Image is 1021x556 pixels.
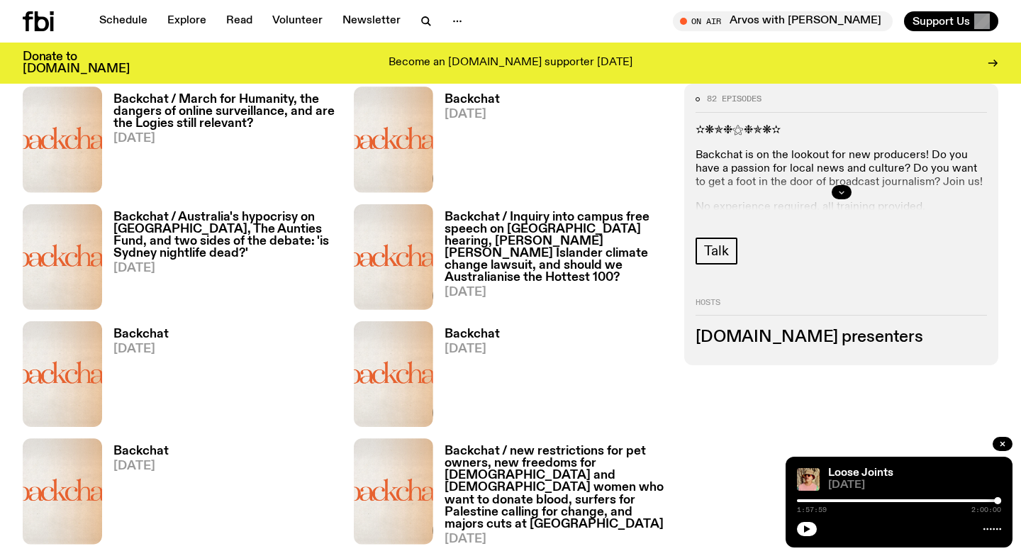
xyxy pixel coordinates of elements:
[696,238,737,265] a: Talk
[673,11,893,31] button: On AirArvos with [PERSON_NAME]
[23,51,130,75] h3: Donate to [DOMAIN_NAME]
[445,445,668,530] h3: Backchat / new restrictions for pet owners, new freedoms for [DEMOGRAPHIC_DATA] and [DEMOGRAPHIC_...
[904,11,998,31] button: Support Us
[113,445,169,457] h3: Backchat
[218,11,261,31] a: Read
[433,94,500,192] a: Backchat[DATE]
[445,94,500,106] h3: Backchat
[797,506,827,513] span: 1:57:59
[828,480,1001,491] span: [DATE]
[264,11,331,31] a: Volunteer
[445,109,500,121] span: [DATE]
[445,533,668,545] span: [DATE]
[913,15,970,28] span: Support Us
[445,328,500,340] h3: Backchat
[696,299,987,316] h2: Hosts
[433,211,668,310] a: Backchat / Inquiry into campus free speech on [GEOGRAPHIC_DATA] hearing, [PERSON_NAME] [PERSON_NA...
[102,328,169,427] a: Backchat[DATE]
[445,211,668,284] h3: Backchat / Inquiry into campus free speech on [GEOGRAPHIC_DATA] hearing, [PERSON_NAME] [PERSON_NA...
[433,445,668,545] a: Backchat / new restrictions for pet owners, new freedoms for [DEMOGRAPHIC_DATA] and [DEMOGRAPHIC_...
[113,328,169,340] h3: Backchat
[433,328,500,427] a: Backchat[DATE]
[445,287,668,299] span: [DATE]
[334,11,409,31] a: Newsletter
[159,11,215,31] a: Explore
[113,211,337,260] h3: Backchat / Australia's hypocrisy on [GEOGRAPHIC_DATA], The Aunties Fund, and two sides of the deb...
[707,95,761,103] span: 82 episodes
[704,243,728,259] span: Talk
[113,460,169,472] span: [DATE]
[113,94,337,130] h3: Backchat / March for Humanity, the dangers of online surveillance, and are the Logies still relev...
[696,330,987,345] h3: [DOMAIN_NAME] presenters
[696,124,987,138] p: ✫❋✯❉⚝❉✯❋✫
[113,343,169,355] span: [DATE]
[113,262,337,274] span: [DATE]
[113,133,337,145] span: [DATE]
[102,211,337,310] a: Backchat / Australia's hypocrisy on [GEOGRAPHIC_DATA], The Aunties Fund, and two sides of the deb...
[102,445,169,545] a: Backchat[DATE]
[102,94,337,192] a: Backchat / March for Humanity, the dangers of online surveillance, and are the Logies still relev...
[971,506,1001,513] span: 2:00:00
[389,57,632,69] p: Become an [DOMAIN_NAME] supporter [DATE]
[445,343,500,355] span: [DATE]
[91,11,156,31] a: Schedule
[828,467,893,479] a: Loose Joints
[797,468,820,491] img: Tyson stands in front of a paperbark tree wearing orange sunglasses, a suede bucket hat and a pin...
[696,149,987,190] p: Backchat is on the lookout for new producers! Do you have a passion for local news and culture? D...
